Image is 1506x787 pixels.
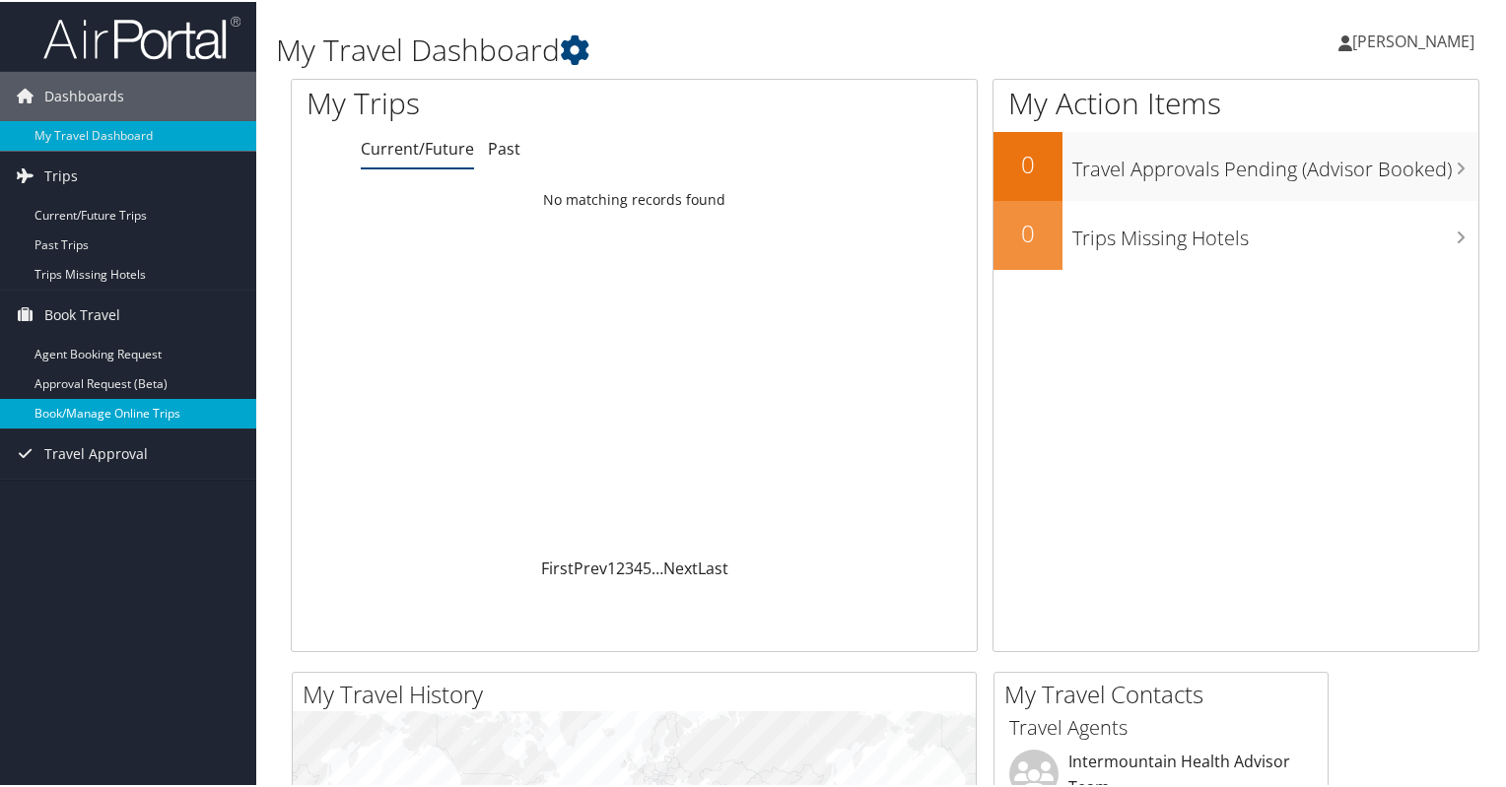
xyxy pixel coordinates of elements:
h2: 0 [993,215,1062,248]
h3: Trips Missing Hotels [1072,213,1478,250]
span: [PERSON_NAME] [1352,29,1474,50]
a: Next [663,556,698,577]
span: Dashboards [44,70,124,119]
h3: Travel Approvals Pending (Advisor Booked) [1072,144,1478,181]
span: Book Travel [44,289,120,338]
a: 0Travel Approvals Pending (Advisor Booked) [993,130,1478,199]
h1: My Travel Dashboard [276,28,1088,69]
span: … [651,556,663,577]
a: 5 [643,556,651,577]
a: [PERSON_NAME] [1338,10,1494,69]
a: 0Trips Missing Hotels [993,199,1478,268]
span: Trips [44,150,78,199]
h1: My Trips [307,81,677,122]
img: airportal-logo.png [43,13,240,59]
a: 2 [616,556,625,577]
span: Travel Approval [44,427,148,477]
a: 4 [634,556,643,577]
h3: Travel Agents [1009,712,1313,740]
td: No matching records found [292,180,977,216]
a: Current/Future [361,136,474,158]
a: Prev [574,556,607,577]
h2: 0 [993,146,1062,179]
h1: My Action Items [993,81,1478,122]
a: 1 [607,556,616,577]
h2: My Travel History [303,676,976,709]
a: Last [698,556,728,577]
a: 3 [625,556,634,577]
a: Past [488,136,520,158]
h2: My Travel Contacts [1004,676,1328,709]
a: First [541,556,574,577]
